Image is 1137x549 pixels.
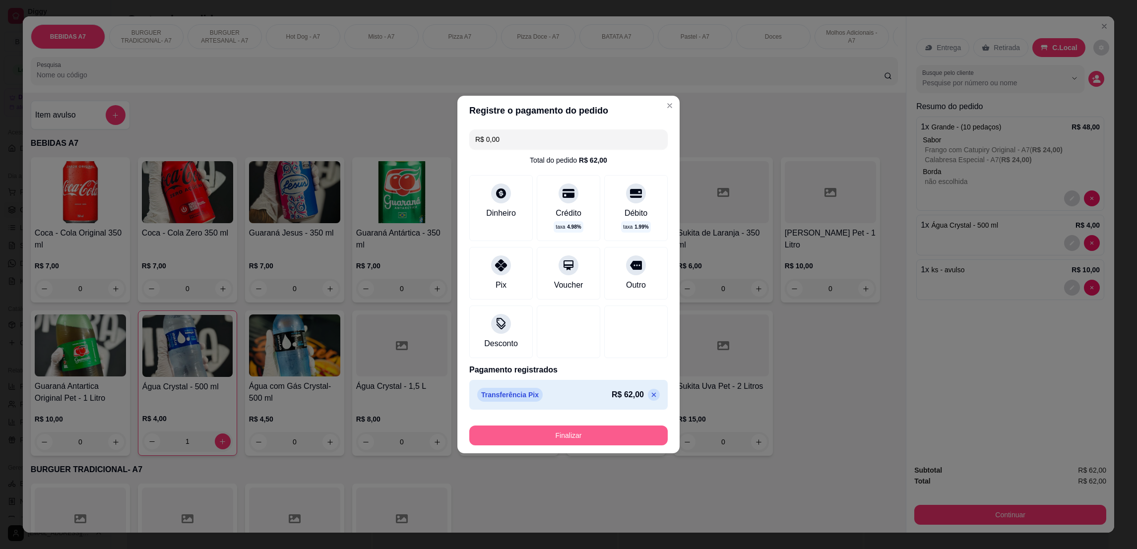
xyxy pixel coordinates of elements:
div: Voucher [554,279,583,291]
p: Transferência Pix [477,388,543,402]
button: Finalizar [469,426,668,445]
p: Pagamento registrados [469,364,668,376]
div: Dinheiro [486,207,516,219]
input: Ex.: hambúrguer de cordeiro [475,129,662,149]
span: 1.99 % [634,223,648,231]
header: Registre o pagamento do pedido [457,96,680,125]
p: taxa [623,223,648,231]
div: Outro [626,279,646,291]
div: Total do pedido [530,155,607,165]
div: R$ 62,00 [579,155,607,165]
div: Crédito [556,207,581,219]
span: 4.98 % [567,223,581,231]
button: Close [662,98,678,114]
p: taxa [556,223,581,231]
div: Desconto [484,338,518,350]
p: R$ 62,00 [612,389,644,401]
div: Pix [496,279,506,291]
div: Débito [625,207,647,219]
